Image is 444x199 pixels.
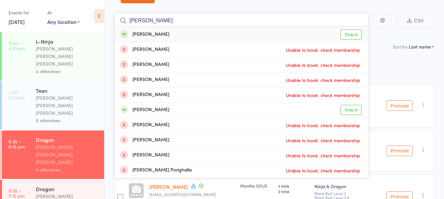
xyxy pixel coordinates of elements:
div: Events for [9,7,41,18]
div: [PERSON_NAME] Porighalla [120,167,192,174]
small: zahi.k.kahawaty@gmail.com [149,192,235,197]
a: Drop in [340,30,362,40]
time: 6:35 - 7:15 pm [9,188,25,198]
a: [PERSON_NAME] [149,183,188,190]
span: 2 total [278,189,309,194]
span: Unable to book: check membership [284,135,362,145]
span: Unable to book: check membership [284,90,362,100]
button: CSV [397,14,434,28]
div: [PERSON_NAME] [120,76,169,84]
div: L-Ninja [36,38,99,45]
button: Promote [386,100,413,111]
div: [PERSON_NAME] [120,91,169,99]
div: Monthly GOLD [240,183,273,189]
div: [PERSON_NAME] [PERSON_NAME] [PERSON_NAME] [36,45,99,68]
div: [PERSON_NAME] [120,61,169,69]
span: Unable to book: check membership [284,166,362,175]
button: Promote [386,146,413,156]
input: Search by name [114,13,368,28]
div: 5 attendees [36,117,99,124]
span: Unable to book: check membership [284,120,362,130]
div: [PERSON_NAME] [120,136,169,144]
span: Unable to book: check membership [284,75,362,85]
div: 4 attendees [36,68,99,75]
a: [DATE] [9,18,25,25]
a: Drop in [340,105,362,115]
div: Teen [36,87,99,94]
div: [PERSON_NAME] [120,121,169,129]
time: 4:30 - 5:10 pm [9,90,25,100]
a: 5:35 -6:15 pmDragon[PERSON_NAME] [PERSON_NAME] [PERSON_NAME]4 attendees [2,130,104,179]
div: [PERSON_NAME] [PERSON_NAME] [PERSON_NAME] [36,143,99,166]
span: Unable to book: check membership [284,150,362,160]
time: 3:40 - 4:10 pm [9,40,25,51]
div: [PERSON_NAME] [PERSON_NAME] [PERSON_NAME] [36,94,99,117]
div: At [47,7,80,18]
time: 5:35 - 6:15 pm [9,139,25,149]
div: [PERSON_NAME] [120,151,169,159]
label: Sort by [393,43,408,50]
div: Dragon [36,136,99,143]
div: Any location [47,18,80,25]
div: [PERSON_NAME] [120,31,169,38]
div: [PERSON_NAME] [120,106,169,114]
span: Unable to book: check membership [284,45,362,55]
div: Last name [409,43,431,50]
span: Unable to book: check membership [284,60,362,70]
span: 2 style [278,183,309,189]
a: 4:30 -5:10 pmTeen[PERSON_NAME] [PERSON_NAME] [PERSON_NAME]5 attendees [2,81,104,130]
div: [PERSON_NAME] [120,46,169,53]
div: Dragon [36,185,99,192]
div: 4 attendees [36,166,99,173]
a: 3:40 -4:10 pmL-Ninja[PERSON_NAME] [PERSON_NAME] [PERSON_NAME]4 attendees [2,32,104,81]
div: Ninja & Dragon [315,183,381,189]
